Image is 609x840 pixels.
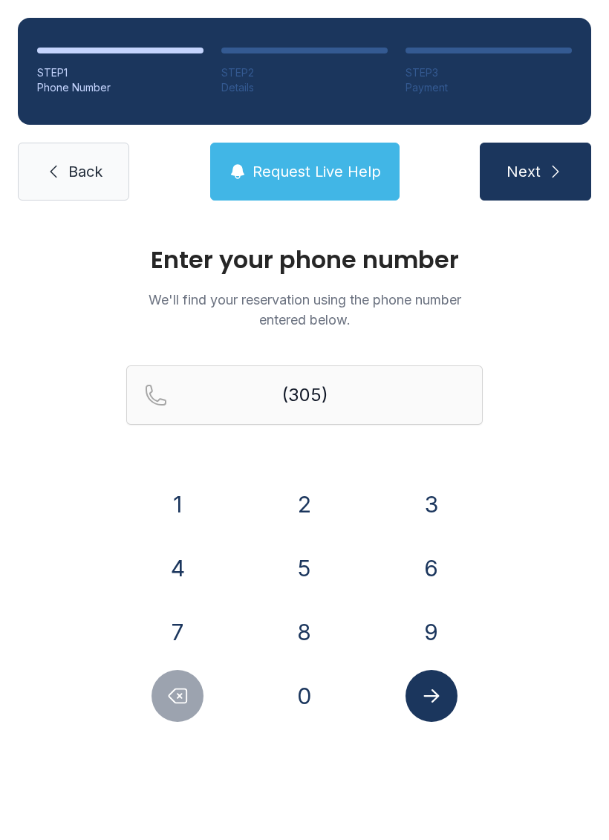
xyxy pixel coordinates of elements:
button: 3 [406,478,457,530]
button: Submit lookup form [406,670,457,722]
span: Next [507,161,541,182]
span: Request Live Help [253,161,381,182]
p: We'll find your reservation using the phone number entered below. [126,290,483,330]
button: 5 [279,542,330,594]
button: 6 [406,542,457,594]
div: Details [221,80,388,95]
div: Phone Number [37,80,203,95]
button: Delete number [152,670,203,722]
input: Reservation phone number [126,365,483,425]
button: 4 [152,542,203,594]
button: 1 [152,478,203,530]
span: Back [68,161,102,182]
button: 8 [279,606,330,658]
div: Payment [406,80,572,95]
button: 7 [152,606,203,658]
div: STEP 1 [37,65,203,80]
button: 2 [279,478,330,530]
div: STEP 2 [221,65,388,80]
div: STEP 3 [406,65,572,80]
button: 9 [406,606,457,658]
h1: Enter your phone number [126,248,483,272]
button: 0 [279,670,330,722]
